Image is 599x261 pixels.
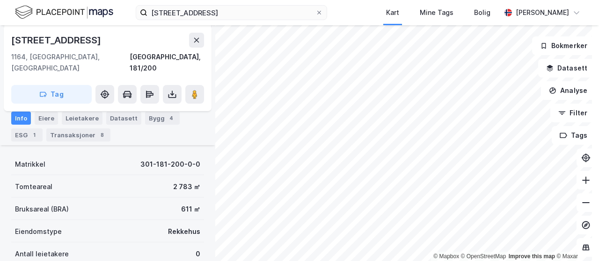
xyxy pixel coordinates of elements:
div: Bruksareal (BRA) [15,204,69,215]
iframe: Chat Widget [552,216,599,261]
button: Analyse [541,81,595,100]
img: logo.f888ab2527a4732fd821a326f86c7f29.svg [15,4,113,21]
div: 1164, [GEOGRAPHIC_DATA], [GEOGRAPHIC_DATA] [11,51,130,74]
div: Info [11,112,31,125]
div: [GEOGRAPHIC_DATA], 181/200 [130,51,204,74]
div: Transaksjoner [46,128,110,141]
div: Antall leietakere [15,248,69,260]
div: 301-181-200-0-0 [140,159,200,170]
div: 0 [196,248,200,260]
div: Eiendomstype [15,226,62,237]
button: Bokmerker [532,36,595,55]
div: 8 [97,130,107,140]
div: Kontrollprogram for chat [552,216,599,261]
div: [STREET_ADDRESS] [11,33,103,48]
div: Eiere [35,112,58,125]
div: 4 [167,113,176,123]
div: Matrikkel [15,159,45,170]
div: ESG [11,128,43,141]
div: Bolig [474,7,490,18]
a: OpenStreetMap [461,253,506,260]
a: Improve this map [509,253,555,260]
button: Tag [11,85,92,104]
div: [PERSON_NAME] [516,7,569,18]
input: Søk på adresse, matrikkel, gårdeiere, leietakere eller personer [147,6,315,20]
div: 1 [29,130,39,140]
div: Bygg [145,112,180,125]
div: Kart [386,7,399,18]
div: 611 ㎡ [181,204,200,215]
a: Mapbox [433,253,459,260]
button: Datasett [538,59,595,78]
div: Rekkehus [168,226,200,237]
div: 2 783 ㎡ [173,181,200,192]
div: Tomteareal [15,181,52,192]
div: Mine Tags [420,7,453,18]
button: Tags [552,126,595,145]
div: Leietakere [62,112,102,125]
div: Datasett [106,112,141,125]
button: Filter [550,104,595,122]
